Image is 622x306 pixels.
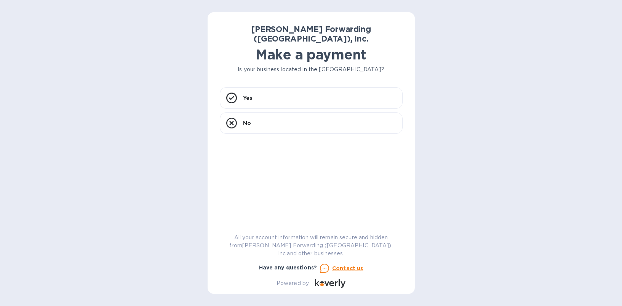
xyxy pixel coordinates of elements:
[243,119,251,127] p: No
[332,265,363,271] u: Contact us
[220,66,403,74] p: Is your business located in the [GEOGRAPHIC_DATA]?
[277,279,309,287] p: Powered by
[259,264,317,271] b: Have any questions?
[243,94,252,102] p: Yes
[220,234,403,258] p: All your account information will remain secure and hidden from [PERSON_NAME] Forwarding ([GEOGRA...
[251,24,371,43] b: [PERSON_NAME] Forwarding ([GEOGRAPHIC_DATA]), Inc.
[220,46,403,62] h1: Make a payment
